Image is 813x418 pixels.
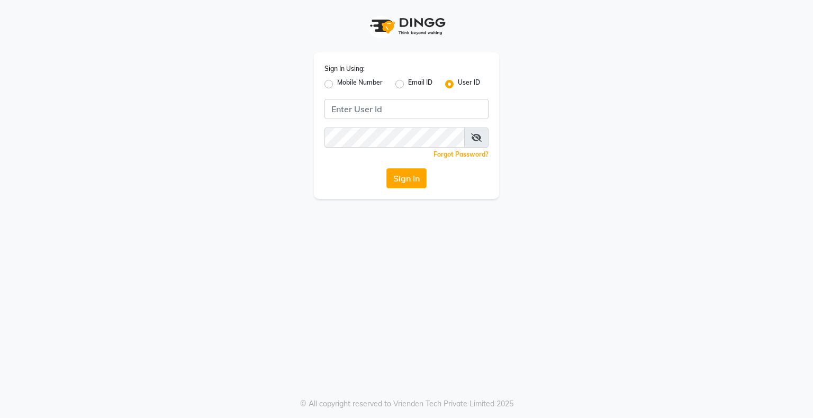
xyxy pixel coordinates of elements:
a: Forgot Password? [433,150,489,158]
label: Email ID [408,78,432,90]
img: logo1.svg [364,11,449,42]
input: Username [324,99,489,119]
label: User ID [458,78,480,90]
button: Sign In [386,168,427,188]
label: Mobile Number [337,78,383,90]
input: Username [324,128,465,148]
label: Sign In Using: [324,64,365,74]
